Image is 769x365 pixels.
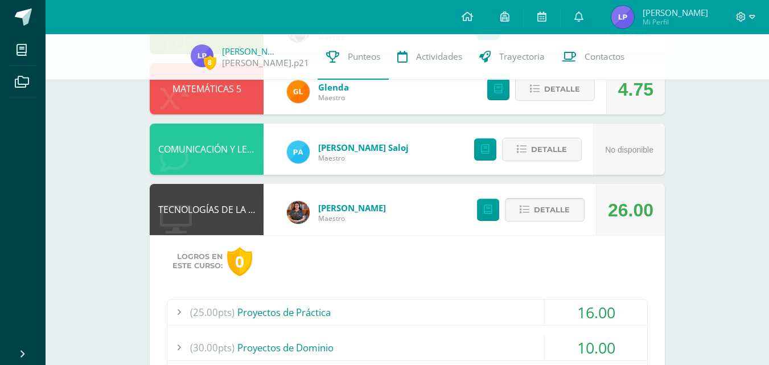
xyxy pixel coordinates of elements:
span: [PERSON_NAME] [643,7,708,18]
span: Contactos [585,51,624,63]
div: 16.00 [545,300,647,325]
div: Proyectos de Práctica [167,300,647,325]
div: 26.00 [608,184,653,236]
span: Mi Perfil [643,17,708,27]
span: Maestro [318,93,349,102]
img: 60a759e8b02ec95d430434cf0c0a55c7.png [287,201,310,224]
span: Punteos [348,51,380,63]
div: 10.00 [545,335,647,360]
a: [PERSON_NAME].p21 [222,57,309,69]
a: Contactos [553,34,633,80]
a: [PERSON_NAME] Saloj [318,142,409,153]
a: Trayectoria [471,34,553,80]
span: Actividades [416,51,462,63]
img: 7115e4ef1502d82e30f2a52f7cb22b3f.png [287,80,310,103]
span: No disponible [605,145,653,154]
div: Proyectos de Dominio [167,335,647,360]
span: (30.00pts) [190,335,235,360]
div: MATEMÁTICAS 5 [150,63,264,114]
span: Trayectoria [499,51,545,63]
span: Maestro [318,214,386,223]
span: 8 [204,55,216,69]
img: 648b0eb96274bf8f3ae384373c67641a.png [611,6,634,28]
a: Glenda [318,81,349,93]
button: Detalle [502,138,582,161]
span: Detalle [534,199,570,220]
a: Punteos [318,34,389,80]
span: Maestro [318,153,409,163]
a: [PERSON_NAME] [318,202,386,214]
img: 4d02e55cc8043f0aab29493a7075c5f8.png [287,141,310,163]
span: Logros en este curso: [172,252,223,270]
a: [PERSON_NAME] [222,46,279,57]
div: COMUNICACIÓN Y LENGUAJE L3 (INGLÉS) [150,124,264,175]
div: 0 [227,247,252,276]
button: Detalle [505,198,585,222]
span: Detalle [544,79,580,100]
span: (25.00pts) [190,300,235,325]
button: Detalle [515,77,595,101]
span: Detalle [531,139,567,160]
a: Actividades [389,34,471,80]
div: TECNOLOGÍAS DE LA INFORMACIÓN Y LA COMUNICACIÓN 5 [150,184,264,235]
img: 648b0eb96274bf8f3ae384373c67641a.png [191,44,213,67]
div: 4.75 [618,64,653,115]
